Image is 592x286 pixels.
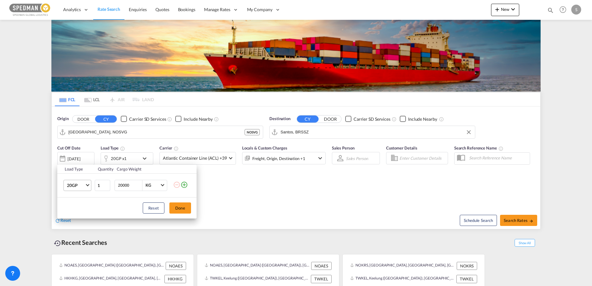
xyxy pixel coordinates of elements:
input: Qty [95,180,110,191]
md-icon: icon-minus-circle-outline [173,181,181,188]
md-icon: icon-plus-circle-outline [181,181,188,188]
div: Cargo Weight [117,166,169,172]
span: 20GP [67,182,85,188]
button: Reset [143,202,164,214]
button: Done [169,202,191,214]
th: Load Type [57,165,94,174]
div: KG [146,183,151,188]
th: Quantity [94,165,113,174]
md-select: Choose: 20GP [63,180,91,191]
input: Enter Weight [117,180,142,191]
